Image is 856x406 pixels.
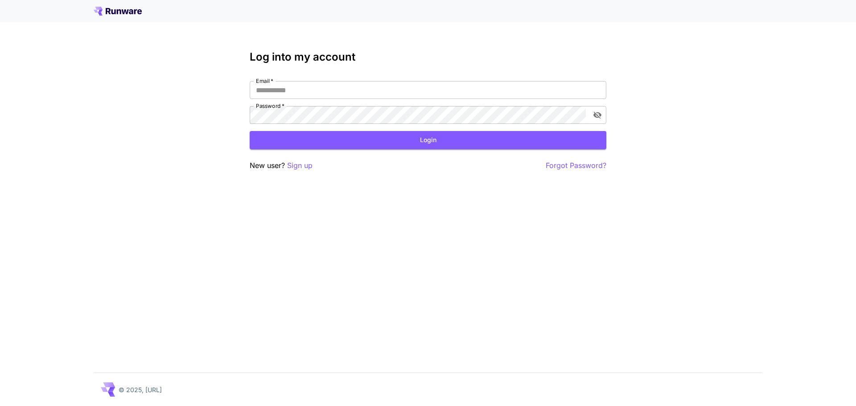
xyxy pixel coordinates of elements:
[546,160,606,171] button: Forgot Password?
[256,102,284,110] label: Password
[119,385,162,394] p: © 2025, [URL]
[287,160,313,171] button: Sign up
[589,107,605,123] button: toggle password visibility
[250,51,606,63] h3: Log into my account
[250,131,606,149] button: Login
[256,77,273,85] label: Email
[250,160,313,171] p: New user?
